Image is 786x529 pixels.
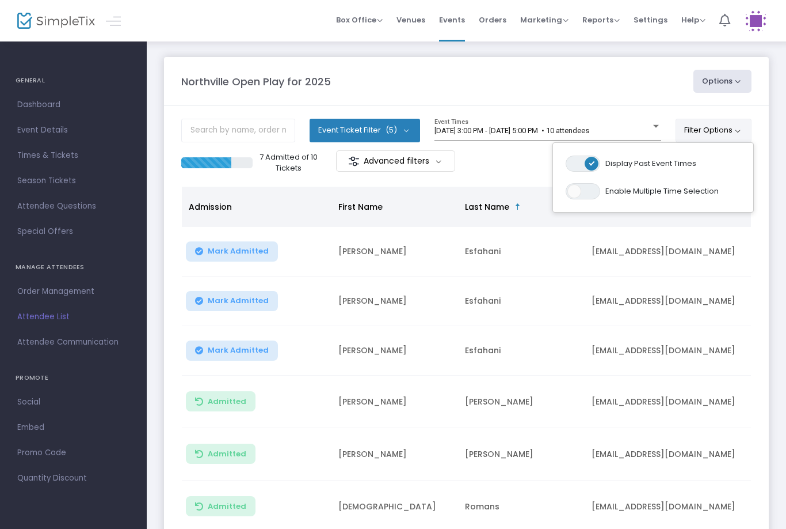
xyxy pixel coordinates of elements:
span: Last Name [465,201,509,213]
span: Season Tickets [17,173,129,188]
td: [PERSON_NAME] [331,428,458,481]
span: [DATE] 3:00 PM - [DATE] 5:00 PM • 10 attendees [434,126,589,135]
span: Admitted [208,449,246,459]
button: Event Ticket Filter(5) [310,119,420,142]
span: Quantity Discount [17,471,129,486]
span: ON [589,160,595,165]
span: Venues [396,5,425,35]
span: Mark Admitted [208,247,269,256]
span: Dashboard [17,97,129,112]
m-button: Advanced filters [336,150,455,172]
span: Special Offers [17,224,129,239]
span: Attendee List [17,309,129,324]
td: [PERSON_NAME] [331,326,458,376]
span: Enable Multiple Time Selection [605,185,719,196]
td: [EMAIL_ADDRESS][DOMAIN_NAME] [585,428,757,481]
span: Social [17,395,129,410]
span: Box Office [336,14,383,25]
span: Embed [17,420,129,435]
h4: MANAGE ATTENDEES [16,256,131,279]
span: (5) [386,126,397,135]
button: Admitted [186,391,255,411]
span: Admitted [208,502,246,511]
td: [PERSON_NAME] [458,428,585,481]
span: Promo Code [17,445,129,460]
span: Reports [582,14,620,25]
span: Attendee Communication [17,335,129,350]
span: Orders [479,5,506,35]
td: Esfahani [458,277,585,326]
h4: PROMOTE [16,366,131,390]
button: Mark Admitted [186,241,278,262]
td: [PERSON_NAME] [458,376,585,428]
button: Admitted [186,444,255,464]
td: Esfahani [458,326,585,376]
button: Filter Options [676,119,752,142]
span: Mark Admitted [208,346,269,355]
td: [EMAIL_ADDRESS][DOMAIN_NAME] [585,227,757,277]
td: [PERSON_NAME] [331,376,458,428]
button: Admitted [186,496,255,516]
span: Event Details [17,123,129,138]
img: filter [348,156,360,167]
span: Display Past Event Times [605,157,696,168]
button: Mark Admitted [186,341,278,361]
span: Times & Tickets [17,148,129,163]
td: [PERSON_NAME] [331,277,458,326]
h4: GENERAL [16,69,131,92]
span: Order Management [17,284,129,299]
span: Admitted [208,397,246,406]
span: Settings [634,5,667,35]
td: [PERSON_NAME] [331,227,458,277]
td: [EMAIL_ADDRESS][DOMAIN_NAME] [585,277,757,326]
span: Marketing [520,14,568,25]
p: 7 Admitted of 10 Tickets [257,152,320,174]
td: Esfahani [458,227,585,277]
td: [EMAIL_ADDRESS][DOMAIN_NAME] [585,376,757,428]
m-panel-title: Northville Open Play for 2025 [181,74,331,89]
span: Sortable [513,202,522,211]
button: Options [693,70,752,93]
td: [EMAIL_ADDRESS][DOMAIN_NAME] [585,326,757,376]
span: Attendee Questions [17,199,129,214]
span: Events [439,5,465,35]
button: Mark Admitted [186,291,278,311]
span: Admission [189,201,232,213]
span: First Name [338,201,383,213]
input: Search by name, order number, email, ip address [181,119,295,142]
span: Mark Admitted [208,296,269,305]
span: Help [681,14,705,25]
